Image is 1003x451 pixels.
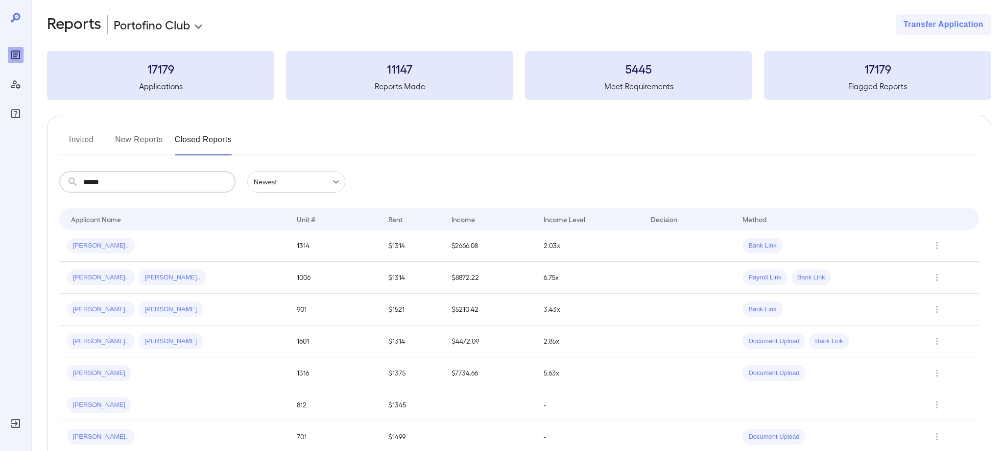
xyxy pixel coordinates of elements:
td: 1006 [289,262,381,294]
td: $1314 [381,326,444,357]
td: - [536,389,643,421]
div: Income [452,213,475,225]
td: $7734.66 [444,357,535,389]
button: Transfer Application [896,14,991,35]
span: [PERSON_NAME].. [67,241,135,251]
span: [PERSON_NAME] [139,305,203,314]
span: [PERSON_NAME] [67,401,131,410]
h5: Applications [47,80,274,92]
button: Row Actions [929,301,945,317]
div: Decision [651,213,677,225]
button: Row Actions [929,429,945,445]
td: 5.63x [536,357,643,389]
span: [PERSON_NAME] [67,369,131,378]
h3: 17179 [47,61,274,76]
td: 901 [289,294,381,326]
h5: Reports Made [286,80,513,92]
button: Row Actions [929,397,945,413]
span: [PERSON_NAME].. [139,273,206,282]
span: Bank Link [809,337,849,346]
button: Row Actions [929,333,945,349]
h5: Meet Requirements [525,80,752,92]
td: $1345 [381,389,444,421]
td: 6.75x [536,262,643,294]
td: 2.03x [536,230,643,262]
span: Payroll Link [742,273,787,282]
button: New Reports [115,132,163,155]
span: [PERSON_NAME].. [67,337,135,346]
div: Method [742,213,766,225]
h5: Flagged Reports [764,80,991,92]
span: [PERSON_NAME].. [67,432,135,442]
button: Closed Reports [175,132,232,155]
button: Row Actions [929,238,945,253]
div: FAQ [8,106,24,122]
span: Document Upload [742,337,805,346]
h3: 11147 [286,61,513,76]
div: Unit # [297,213,315,225]
div: Reports [8,47,24,63]
span: Bank Link [742,305,782,314]
div: Applicant Name [71,213,121,225]
div: Newest [247,171,345,193]
button: Invited [59,132,103,155]
td: 812 [289,389,381,421]
td: $1375 [381,357,444,389]
span: Document Upload [742,432,805,442]
button: Row Actions [929,365,945,381]
td: 1314 [289,230,381,262]
td: $1314 [381,230,444,262]
span: Bank Link [791,273,831,282]
h3: 17179 [764,61,991,76]
td: $4472.09 [444,326,535,357]
span: Bank Link [742,241,782,251]
div: Income Level [544,213,585,225]
p: Portofino Club [114,17,190,32]
td: $1314 [381,262,444,294]
button: Row Actions [929,270,945,285]
summary: 17179Applications11147Reports Made5445Meet Requirements17179Flagged Reports [47,51,991,100]
td: $5210.42 [444,294,535,326]
h3: 5445 [525,61,752,76]
td: 1601 [289,326,381,357]
span: [PERSON_NAME] [139,337,203,346]
span: Document Upload [742,369,805,378]
span: [PERSON_NAME].. [67,273,135,282]
span: [PERSON_NAME].. [67,305,135,314]
div: Manage Users [8,76,24,92]
div: Rent [388,213,404,225]
td: $8872.22 [444,262,535,294]
td: 3.43x [536,294,643,326]
td: 1316 [289,357,381,389]
h2: Reports [47,14,101,35]
td: $1521 [381,294,444,326]
td: 2.85x [536,326,643,357]
div: Log Out [8,416,24,431]
td: $2666.08 [444,230,535,262]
